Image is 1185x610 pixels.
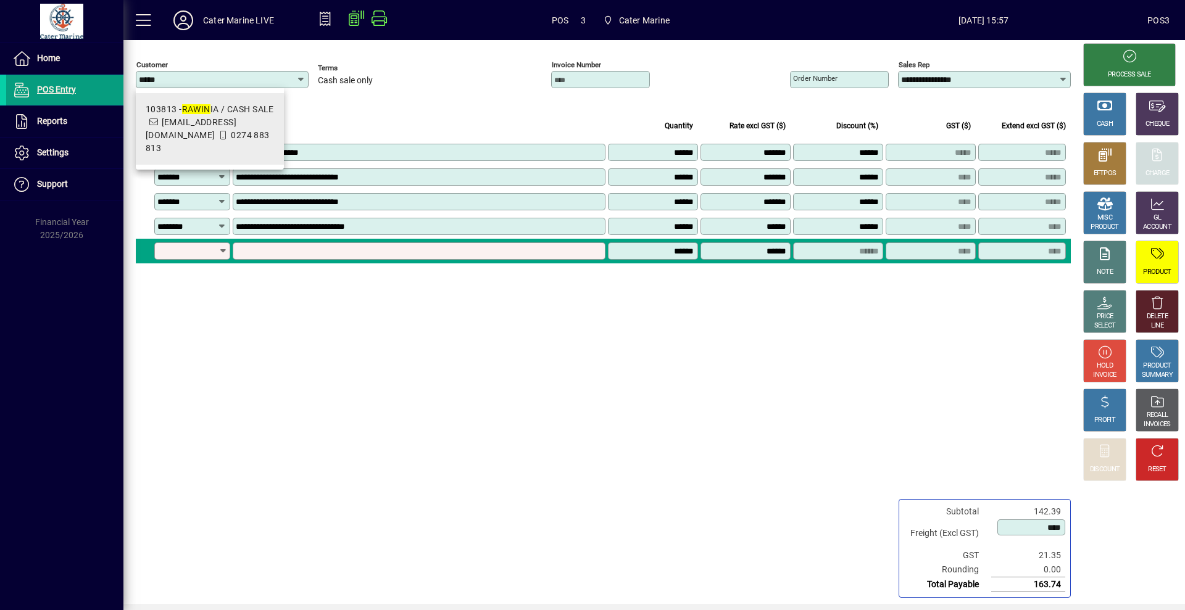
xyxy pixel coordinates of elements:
span: Cash sale only [318,76,373,86]
span: Extend excl GST ($) [1002,119,1066,133]
span: Cater Marine [598,9,675,31]
div: MISC [1097,213,1112,223]
span: Cater Marine [619,10,670,30]
td: Subtotal [904,505,991,519]
span: 3 [581,10,586,30]
div: RECALL [1147,411,1168,420]
div: ACCOUNT [1143,223,1171,232]
div: NOTE [1097,268,1113,277]
div: RESET [1148,465,1166,474]
span: [EMAIL_ADDRESS][DOMAIN_NAME] [146,117,236,140]
mat-option: 103813 - RAWINIA / CASH SALE [136,93,284,165]
div: GL [1154,213,1162,223]
a: Home [6,43,123,74]
button: Profile [164,9,203,31]
td: 163.74 [991,577,1065,592]
div: INVOICES [1144,420,1170,429]
div: PRICE [1097,312,1113,321]
span: Support [37,179,68,189]
mat-label: Sales rep [899,60,929,69]
div: HOLD [1097,361,1113,371]
div: INVOICE [1093,371,1116,380]
div: POS3 [1147,10,1170,30]
span: Quantity [665,119,693,133]
div: EFTPOS [1094,169,1116,178]
span: Terms [318,64,392,72]
div: CHARGE [1145,169,1170,178]
div: LINE [1151,321,1163,331]
div: PROFIT [1094,416,1115,425]
span: Discount (%) [836,119,878,133]
div: Cater Marine LIVE [203,10,274,30]
a: Settings [6,138,123,168]
mat-label: Invoice number [552,60,601,69]
div: CHEQUE [1145,120,1169,129]
td: Total Payable [904,577,991,592]
div: DELETE [1147,312,1168,321]
a: Support [6,169,123,200]
span: Rate excl GST ($) [730,119,786,133]
span: GST ($) [946,119,971,133]
span: Settings [37,147,69,157]
td: 0.00 [991,563,1065,577]
span: POS Entry [37,84,76,94]
mat-label: Customer [136,60,168,69]
div: PROCESS SALE [1108,70,1151,80]
td: Freight (Excl GST) [904,519,991,548]
a: Reports [6,106,123,137]
div: PRODUCT [1143,361,1171,371]
span: POS [552,10,569,30]
div: DISCOUNT [1090,465,1120,474]
td: 21.35 [991,548,1065,563]
span: [DATE] 15:57 [820,10,1147,30]
em: RAWIN [182,104,210,114]
span: Home [37,53,60,63]
mat-label: Order number [793,74,838,83]
td: Rounding [904,563,991,577]
div: PRODUCT [1091,223,1118,232]
td: 142.39 [991,505,1065,519]
div: CASH [1097,120,1113,129]
td: GST [904,548,991,563]
div: PRODUCT [1143,268,1171,277]
div: SELECT [1094,321,1116,331]
div: SUMMARY [1142,371,1173,380]
span: Reports [37,116,67,126]
div: 103813 - IA / CASH SALE [146,103,274,116]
